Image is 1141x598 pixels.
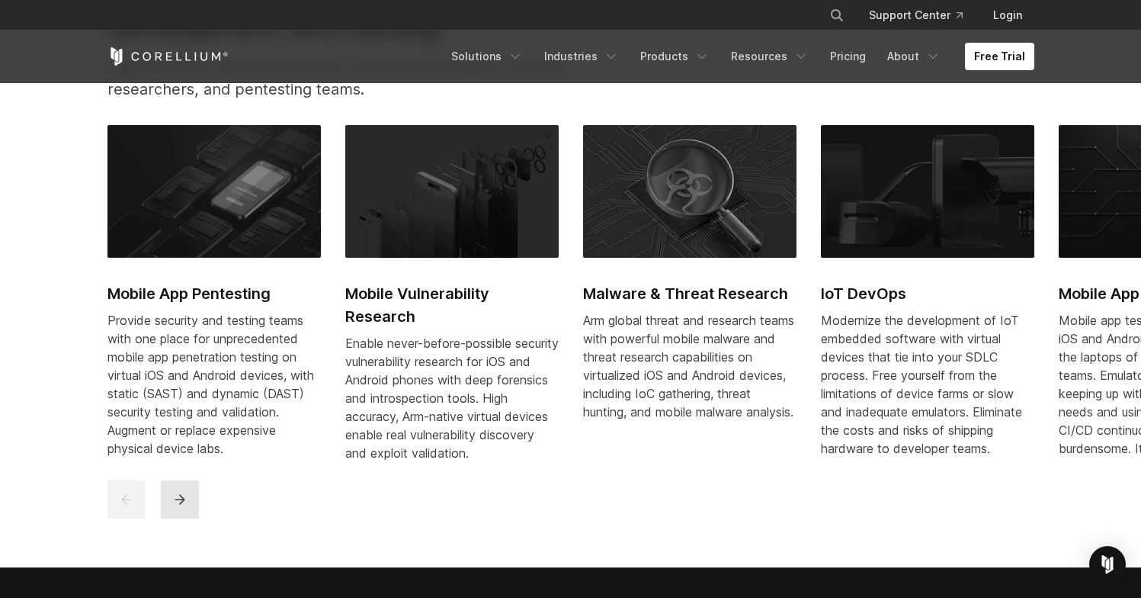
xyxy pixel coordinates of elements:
img: IoT DevOps [821,125,1034,258]
a: Support Center [857,2,975,29]
h2: IoT DevOps [821,282,1034,305]
img: Mobile App Pentesting [107,125,321,258]
h2: Malware & Threat Research [583,282,796,305]
button: next [161,481,199,519]
a: Resources [722,43,818,70]
a: IoT DevOps IoT DevOps Modernize the development of IoT embedded software with virtual devices tha... [821,125,1034,476]
a: Free Trial [965,43,1034,70]
a: Industries [535,43,628,70]
div: Provide security and testing teams with one place for unprecedented mobile app penetration testin... [107,311,321,458]
a: Solutions [442,43,532,70]
a: Malware & Threat Research Malware & Threat Research Arm global threat and research teams with pow... [583,125,796,439]
div: Enable never-before-possible security vulnerability research for iOS and Android phones with deep... [345,334,559,462]
a: Corellium Home [107,47,229,66]
a: Products [631,43,719,70]
img: Malware & Threat Research [583,125,796,258]
h2: Mobile App Pentesting [107,282,321,305]
a: Mobile Vulnerability Research Mobile Vulnerability Research Enable never-before-possible security... [345,125,559,481]
img: Mobile Vulnerability Research [345,125,559,258]
a: Mobile App Pentesting Mobile App Pentesting Provide security and testing teams with one place for... [107,125,321,476]
a: About [878,43,950,70]
div: Open Intercom Messenger [1089,546,1126,583]
div: Modernize the development of IoT embedded software with virtual devices that tie into your SDLC p... [821,311,1034,458]
div: Arm global threat and research teams with powerful mobile malware and threat research capabilitie... [583,311,796,421]
button: Search [823,2,851,29]
div: Navigation Menu [442,43,1034,70]
div: Navigation Menu [811,2,1034,29]
a: Login [981,2,1034,29]
h2: Mobile Vulnerability Research [345,282,559,328]
button: previous [107,481,146,519]
a: Pricing [821,43,875,70]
